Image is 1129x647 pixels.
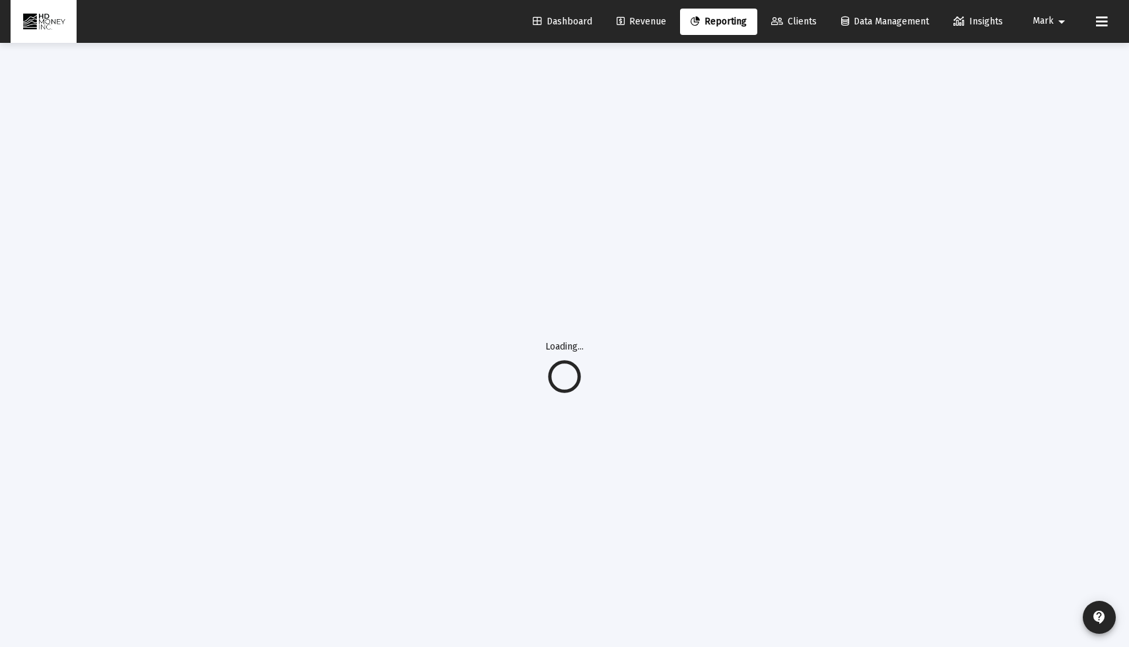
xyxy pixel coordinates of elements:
span: Dashboard [533,16,592,27]
button: Mark [1017,8,1085,34]
mat-icon: arrow_drop_down [1054,9,1070,35]
span: Reporting [691,16,747,27]
span: Mark [1033,16,1054,27]
a: Data Management [831,9,940,35]
img: Dashboard [20,9,67,35]
a: Insights [943,9,1013,35]
a: Reporting [680,9,757,35]
span: Revenue [617,16,666,27]
span: Data Management [841,16,929,27]
span: Insights [953,16,1003,27]
a: Clients [761,9,827,35]
a: Revenue [606,9,677,35]
span: Clients [771,16,817,27]
a: Dashboard [522,9,603,35]
mat-icon: contact_support [1091,609,1107,625]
